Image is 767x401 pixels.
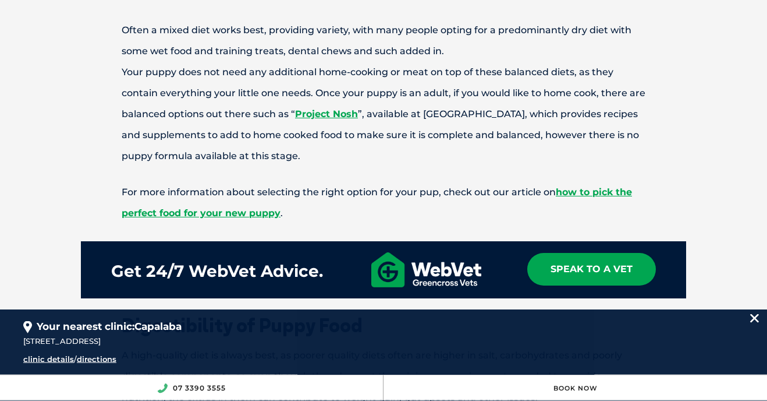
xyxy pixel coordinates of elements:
div: [STREET_ADDRESS] [23,335,744,348]
img: location_phone.svg [157,384,168,393]
span: Capalaba [134,321,182,332]
a: directions [77,354,116,364]
div: Get 24/7 WebVet Advice. [111,254,323,290]
img: location_close.svg [750,314,759,323]
a: 07 3390 3555 [173,384,226,392]
div: / [23,353,456,366]
img: GXV_WebVet_Horizontal_White.png [371,253,481,288]
p: For more information about selecting the right option for your pup, check out our article on . [81,182,686,224]
a: clinic details [23,354,74,364]
p: Often a mixed diet works best, providing variety, with many people opting for a predominantly dry... [81,20,686,167]
a: Book Now [553,384,598,392]
img: location_pin.svg [23,321,32,334]
div: Your nearest clinic: [23,309,744,335]
a: Speak To A Vet [527,254,656,286]
a: Project Nosh [295,109,358,120]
